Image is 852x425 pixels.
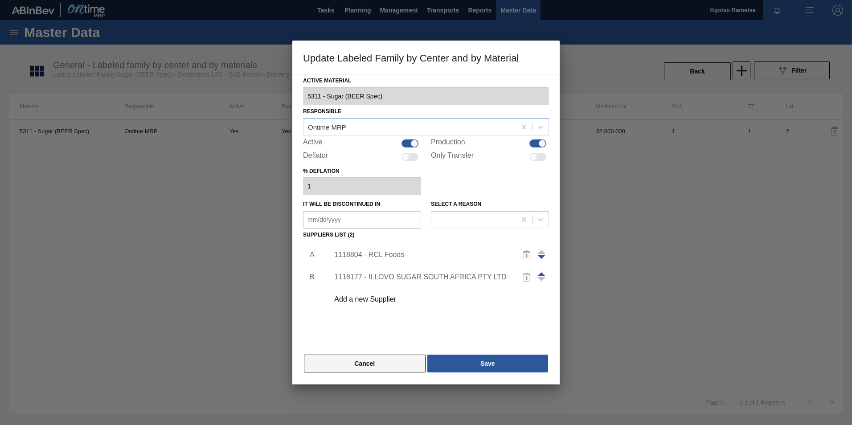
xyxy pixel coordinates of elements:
label: Deflator [303,151,328,162]
button: Cancel [304,355,426,372]
div: Ontime MRP [308,123,346,131]
img: delete-icon [521,272,532,282]
label: Suppliers list (2) [303,232,354,238]
button: delete-icon [516,244,537,266]
label: Select a reason [431,201,481,207]
img: delete-icon [521,249,532,260]
label: Only Transfer [431,151,474,162]
li: A [303,244,317,266]
input: mm/dd/yyyy [303,211,421,229]
label: Active [303,138,323,149]
div: Add a new Supplier [334,295,509,303]
button: Save [427,355,548,372]
li: B [303,266,317,288]
label: Responsible [303,108,341,114]
label: Production [431,138,465,149]
h3: Update Labeled Family by Center and by Material [292,41,560,74]
div: 1118177 - ILLOVO SUGAR SOUTH AFRICA PTY LTD [334,273,509,281]
button: delete-icon [516,266,537,288]
label: % deflation [303,165,421,178]
span: Move up [537,255,545,259]
div: 1118804 - RCL Foods [334,251,509,259]
label: Active Material [303,74,549,87]
label: It will be discontinued in [303,201,380,207]
span: Move up [537,272,545,276]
